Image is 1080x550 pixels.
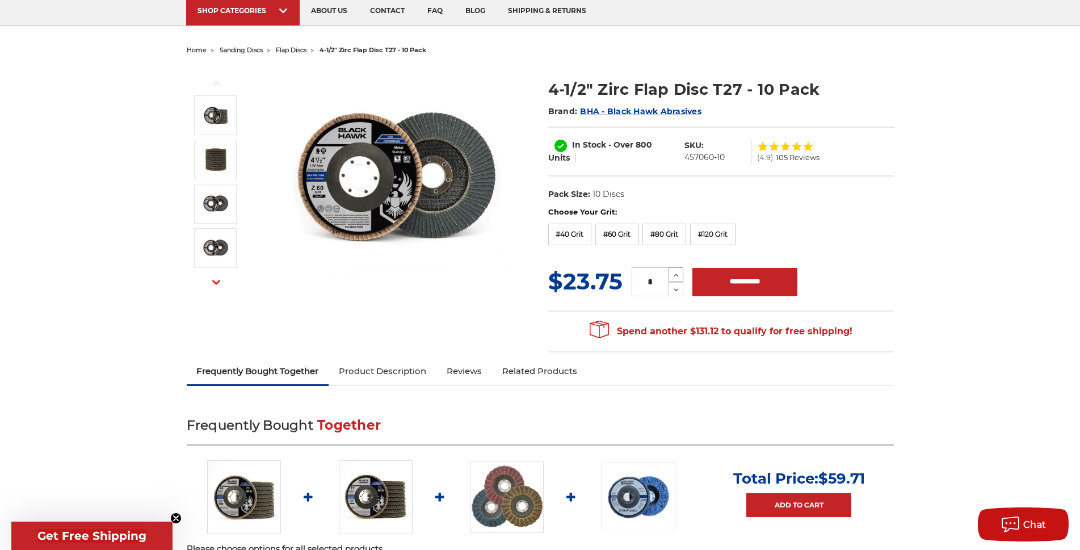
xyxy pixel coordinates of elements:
div: Get Free ShippingClose teaser [11,522,173,550]
span: Frequently Bought [187,417,313,433]
div: SHOP CATEGORIES [197,6,288,15]
span: 105 Reviews [776,154,820,161]
button: Next [203,270,230,295]
dd: 10 Discs [592,188,624,200]
span: Chat [1023,519,1047,530]
a: home [187,46,207,54]
span: $59.71 [818,469,865,488]
p: Total Price: [733,469,865,488]
span: In Stock [572,140,606,150]
a: Related Products [492,359,587,384]
span: Brand: [548,106,578,116]
img: 40 grit flap disc [201,190,230,218]
button: Previous [203,71,230,95]
h1: 4-1/2" Zirc Flap Disc T27 - 10 Pack [548,78,894,100]
a: BHA - Black Hawk Abrasives [580,106,701,116]
dt: Pack Size: [548,188,590,200]
span: - Over [608,140,633,150]
a: sanding discs [220,46,263,54]
a: Reviews [436,359,492,384]
span: Together [317,417,381,433]
span: Spend another $131.12 to qualify for free shipping! [590,326,852,337]
button: Close teaser [170,513,182,524]
img: 10 pack of 4.5" Black Hawk Flap Discs [201,145,230,174]
span: Get Free Shipping [37,529,146,543]
a: Product Description [329,359,436,384]
img: Black Hawk 4-1/2" x 7/8" Flap Disc Type 27 - 10 Pack [201,101,230,129]
img: Black Hawk 4-1/2" x 7/8" Flap Disc Type 27 - 10 Pack [207,460,281,534]
span: $23.75 [548,267,623,295]
a: Frequently Bought Together [187,359,329,384]
label: Choose Your Grit: [548,207,894,218]
span: 800 [636,140,652,150]
dd: 457060-10 [684,152,725,163]
a: Add to Cart [746,493,851,517]
button: Chat [978,507,1069,541]
img: Black Hawk 4-1/2" x 7/8" Flap Disc Type 27 - 10 Pack [284,66,511,293]
img: 60 grit flap disc [201,234,230,262]
dt: SKU: [684,140,704,152]
span: (4.9) [757,154,773,161]
a: flap discs [276,46,306,54]
span: 4-1/2" zirc flap disc t27 - 10 pack [320,46,426,54]
span: Units [548,153,570,163]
